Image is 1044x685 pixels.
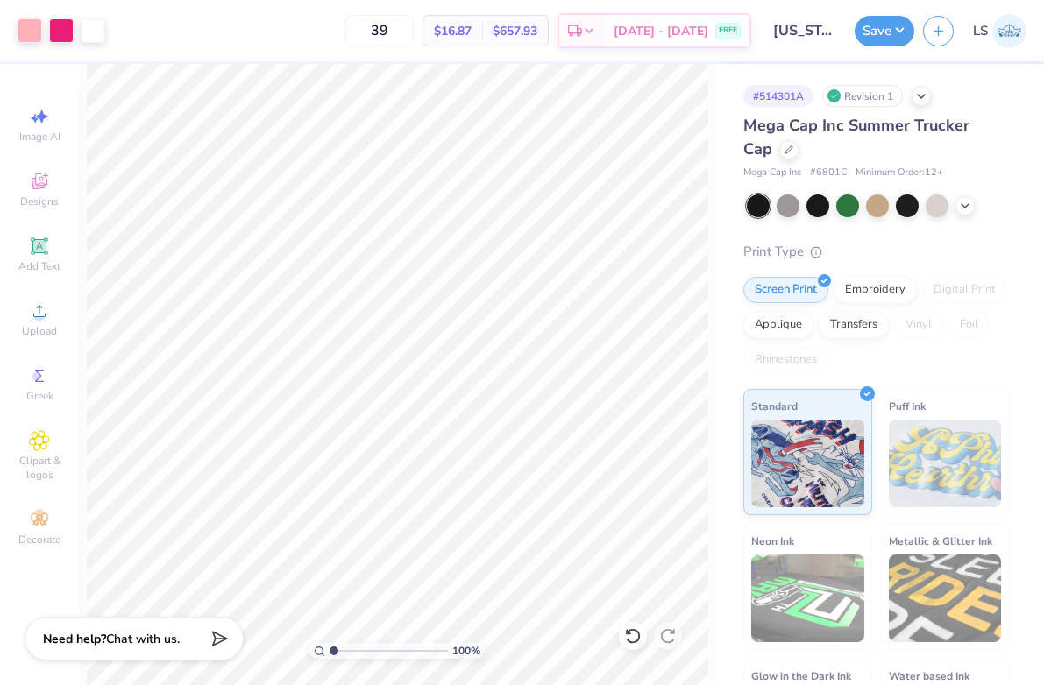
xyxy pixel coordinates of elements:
strong: Need help? [43,631,106,647]
div: Transfers [819,312,889,338]
span: FREE [719,25,737,37]
div: Embroidery [834,277,917,303]
input: – – [345,15,414,46]
span: Standard [751,397,798,415]
span: $16.87 [434,22,472,40]
span: # 6801C [810,166,847,180]
span: Decorate [18,533,60,547]
button: Save [855,16,914,46]
span: Mega Cap Inc Summer Trucker Cap [743,115,969,159]
span: Upload [22,324,57,338]
div: Vinyl [894,312,943,338]
span: Designs [20,194,59,208]
div: Rhinestones [743,347,828,373]
span: $657.93 [493,22,537,40]
span: 100 % [452,643,480,659]
span: Neon Ink [751,532,794,550]
img: Standard [751,420,864,507]
span: Mega Cap Inc [743,166,801,180]
span: Chat with us. [106,631,180,647]
div: Print Type [743,242,1009,262]
div: # 514301A [743,85,813,107]
img: Neon Ink [751,554,864,642]
span: Glow in the Dark Ink [751,667,851,685]
img: Lizzy Simon [992,14,1026,48]
div: Revision 1 [822,85,903,107]
span: Clipart & logos [9,454,70,482]
span: Greek [26,389,53,403]
span: Minimum Order: 12 + [856,166,943,180]
span: Add Text [18,259,60,273]
img: Puff Ink [889,420,1002,507]
img: Metallic & Glitter Ink [889,554,1002,642]
div: Foil [948,312,990,338]
span: [DATE] - [DATE] [614,22,708,40]
div: Digital Print [922,277,1007,303]
span: LS [973,21,988,41]
span: Metallic & Glitter Ink [889,532,992,550]
div: Applique [743,312,813,338]
div: Screen Print [743,277,828,303]
span: Puff Ink [889,397,926,415]
a: LS [973,14,1026,48]
span: Water based Ink [889,667,969,685]
input: Untitled Design [760,13,846,48]
span: Image AI [19,130,60,144]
